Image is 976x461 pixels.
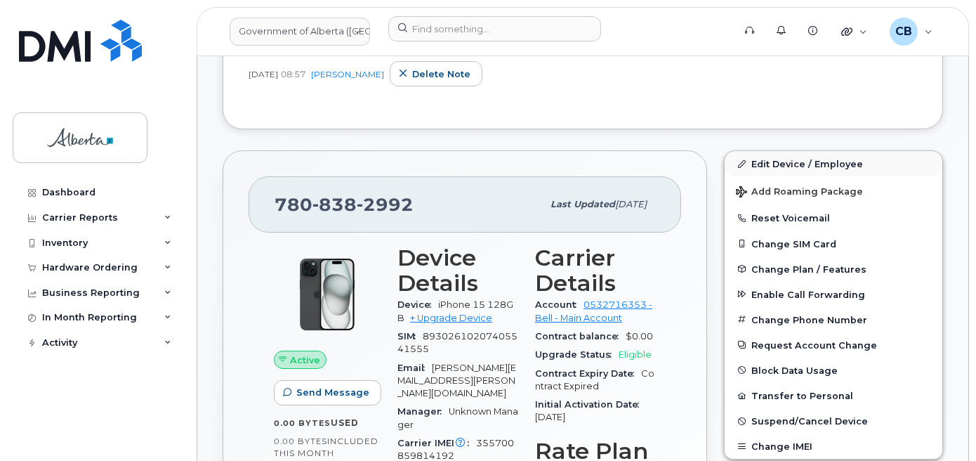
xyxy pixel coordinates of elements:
button: Enable Call Forwarding [725,282,942,307]
span: Send Message [296,386,369,399]
span: SIM [397,331,423,342]
button: Change Plan / Features [725,257,942,282]
span: Delete note [412,67,470,81]
a: [PERSON_NAME] [311,69,384,79]
span: Contract Expired [535,368,654,391]
span: Device [397,299,438,310]
span: Suspend/Cancel Device [751,416,868,427]
img: iPhone_15_Black.png [285,252,369,337]
span: Add Roaming Package [736,186,863,200]
span: Account [535,299,583,310]
span: iPhone 15 128GB [397,299,513,323]
div: Quicklinks [831,18,877,46]
a: Edit Device / Employee [725,151,942,176]
span: Change Plan / Features [751,264,866,274]
span: Last updated [550,199,615,209]
span: [DATE] [615,199,647,209]
span: Contract balance [535,331,626,342]
button: Transfer to Personal [725,383,942,408]
span: 2992 [357,194,414,215]
button: Suspend/Cancel Device [725,408,942,434]
span: used [331,417,359,428]
span: 0.00 Bytes [274,418,331,428]
span: 0.00 Bytes [274,436,327,446]
span: Upgrade Status [535,349,619,360]
button: Change SIM Card [725,231,942,257]
button: Reset Voicemail [725,205,942,230]
span: Carrier IMEI [397,438,476,448]
span: 08:57 [281,68,305,80]
button: Request Account Change [725,332,942,358]
button: Delete note [390,61,482,86]
h3: Carrier Details [535,245,656,296]
span: included this month [274,436,378,459]
a: + Upgrade Device [410,313,492,323]
span: 838 [312,194,357,215]
button: Change Phone Number [725,307,942,332]
span: CB [895,23,912,40]
span: $0.00 [626,331,653,342]
span: 780 [275,194,414,215]
a: 0532716353 - Bell - Main Account [535,299,652,323]
span: Initial Activation Date [535,399,646,410]
h3: Device Details [397,245,518,296]
span: [PERSON_NAME][EMAIL_ADDRESS][PERSON_NAME][DOMAIN_NAME] [397,363,516,399]
button: Block Data Usage [725,358,942,383]
input: Find something... [388,16,601,41]
span: Manager [397,406,449,417]
button: Change IMEI [725,434,942,459]
span: Email [397,363,432,373]
button: Add Roaming Package [725,176,942,205]
span: Eligible [619,349,652,360]
span: Contract Expiry Date [535,368,641,379]
span: [DATE] [249,68,278,80]
span: 89302610207405541555 [397,331,517,354]
span: Unknown Manager [397,406,518,429]
span: Active [290,353,320,367]
span: [DATE] [535,412,565,422]
div: Carmen Borgess [880,18,942,46]
span: Enable Call Forwarding [751,289,865,299]
a: Government of Alberta (GOA) [230,18,370,46]
button: Send Message [274,380,381,405]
